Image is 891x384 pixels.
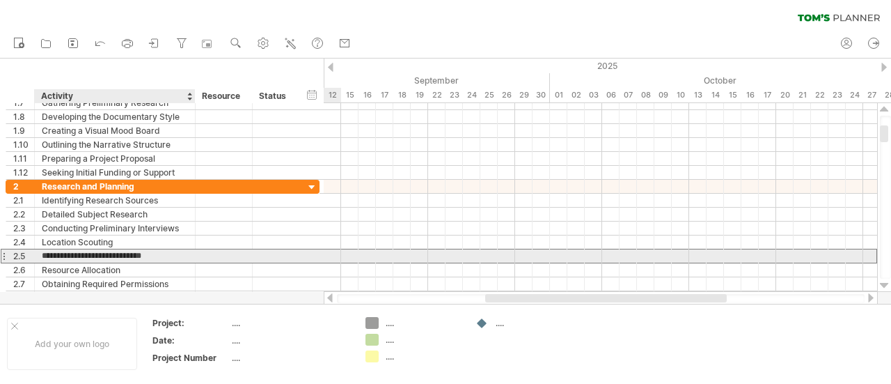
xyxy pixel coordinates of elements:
div: Monday, 15 September 2025 [341,88,358,102]
div: Detailed Subject Research [42,208,188,221]
div: Research and Planning [42,180,188,193]
div: Monday, 27 October 2025 [863,88,881,102]
div: Monday, 22 September 2025 [428,88,445,102]
div: 2 [13,180,34,193]
div: Thursday, 16 October 2025 [741,88,759,102]
div: Wednesday, 24 September 2025 [463,88,480,102]
div: Wednesday, 15 October 2025 [724,88,741,102]
div: 1.9 [13,124,34,137]
div: Location Scouting [42,236,188,249]
div: Outlining the Narrative Structure [42,138,188,151]
div: Friday, 3 October 2025 [585,88,602,102]
div: Tuesday, 7 October 2025 [620,88,637,102]
div: .... [232,335,349,346]
div: Wednesday, 1 October 2025 [550,88,567,102]
div: Friday, 26 September 2025 [498,88,515,102]
div: Tuesday, 14 October 2025 [707,88,724,102]
div: Obtaining Required Permissions [42,277,188,291]
div: Identifying Research Sources [42,194,188,207]
div: 2.8 [13,291,34,305]
div: Thursday, 25 September 2025 [480,88,498,102]
div: 1.12 [13,166,34,179]
div: Date: [152,335,229,346]
div: Monday, 20 October 2025 [776,88,794,102]
div: Seeking Initial Funding or Support [42,166,188,179]
div: Thursday, 23 October 2025 [828,88,846,102]
div: .... [386,334,462,346]
div: Friday, 17 October 2025 [759,88,776,102]
div: Wednesday, 8 October 2025 [637,88,654,102]
div: September 2025 [167,73,550,88]
div: 2.4 [13,236,34,249]
div: Friday, 24 October 2025 [846,88,863,102]
div: Activity [41,89,187,103]
div: Monday, 29 September 2025 [515,88,533,102]
div: Tuesday, 23 September 2025 [445,88,463,102]
div: Developing the Documentary Style [42,110,188,123]
div: 2.5 [13,249,34,263]
div: Preparing a Project Proposal [42,152,188,165]
div: 2.2 [13,208,34,221]
div: .... [386,351,462,362]
div: Project: [152,317,229,329]
div: Friday, 19 September 2025 [411,88,428,102]
div: 1.8 [13,110,34,123]
div: Wednesday, 17 September 2025 [376,88,393,102]
div: 1.11 [13,152,34,165]
div: 2.3 [13,222,34,235]
div: .... [232,317,349,329]
div: Project Number [152,352,229,364]
div: 2.1 [13,194,34,207]
div: Friday, 10 October 2025 [672,88,689,102]
div: Developing Interview Questions [42,291,188,305]
div: Tuesday, 16 September 2025 [358,88,376,102]
div: Resource Allocation [42,263,188,277]
div: .... [496,317,571,329]
div: 2.6 [13,263,34,277]
div: 2.7 [13,277,34,291]
div: Add your own logo [7,318,137,370]
div: Conducting Preliminary Interviews [42,222,188,235]
div: .... [386,317,462,329]
div: Monday, 6 October 2025 [602,88,620,102]
div: Status [259,89,290,103]
div: Thursday, 18 September 2025 [393,88,411,102]
div: .... [232,352,349,364]
div: Monday, 13 October 2025 [689,88,707,102]
div: Thursday, 9 October 2025 [654,88,672,102]
div: Friday, 12 September 2025 [324,88,341,102]
div: Creating a Visual Mood Board [42,124,188,137]
div: Thursday, 2 October 2025 [567,88,585,102]
div: Tuesday, 21 October 2025 [794,88,811,102]
div: Tuesday, 30 September 2025 [533,88,550,102]
div: 1.10 [13,138,34,151]
div: Wednesday, 22 October 2025 [811,88,828,102]
div: Resource [202,89,244,103]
